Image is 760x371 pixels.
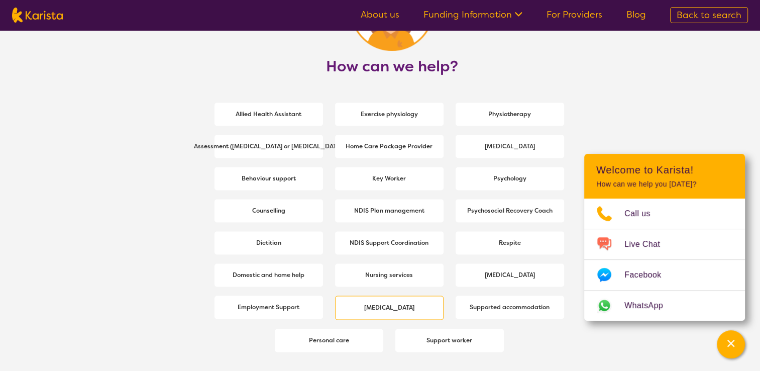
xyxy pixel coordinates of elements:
a: Funding Information [423,9,522,21]
a: Domestic and home help [214,263,323,287]
b: Allied Health Assistant [236,110,301,118]
a: Personal care [275,329,383,352]
b: Support worker [426,336,472,344]
div: Channel Menu [584,154,745,321]
b: NDIS Support Coordination [350,239,428,247]
a: Psychosocial Recovery Coach [456,199,564,222]
b: Counselling [252,207,285,215]
a: Support worker [395,329,504,352]
a: Dietitian [214,231,323,254]
span: WhatsApp [624,298,675,313]
ul: Choose channel [584,199,745,321]
a: For Providers [547,9,602,21]
b: [MEDICAL_DATA] [485,271,535,279]
span: Facebook [624,267,673,283]
span: Live Chat [624,237,672,252]
a: NDIS Support Coordination [335,231,444,254]
b: [MEDICAL_DATA] [364,304,414,312]
a: Supported accommodation [456,296,564,319]
a: Blog [626,9,646,21]
b: Behaviour support [242,174,296,182]
b: Assessment ([MEDICAL_DATA] or [MEDICAL_DATA]) [194,142,344,150]
b: Dietitian [256,239,281,247]
b: Psychology [493,174,526,182]
a: Respite [456,231,564,254]
a: NDIS Plan management [335,199,444,222]
a: Home Care Package Provider [335,135,444,158]
a: Allied Health Assistant [214,103,323,126]
a: Psychology [456,167,564,190]
a: Employment Support [214,296,323,319]
b: Home Care Package Provider [346,142,432,150]
a: Exercise physiology [335,103,444,126]
b: Key Worker [372,174,406,182]
a: Assessment ([MEDICAL_DATA] or [MEDICAL_DATA]) [214,135,323,158]
img: Karista logo [12,8,63,23]
a: [MEDICAL_DATA] [335,296,444,320]
p: How can we help you [DATE]? [596,180,733,189]
b: Nursing services [365,271,413,279]
b: Personal care [309,336,349,344]
a: Physiotherapy [456,103,564,126]
b: [MEDICAL_DATA] [485,142,535,150]
a: Back to search [670,7,748,23]
a: Behaviour support [214,167,323,190]
a: Web link opens in a new tab. [584,291,745,321]
a: Counselling [214,199,323,222]
b: Domestic and home help [233,271,304,279]
b: Psychosocial Recovery Coach [467,207,553,215]
a: Nursing services [335,263,444,287]
b: Respite [499,239,521,247]
b: Supported accommodation [470,303,550,311]
a: [MEDICAL_DATA] [456,263,564,287]
h2: How can we help? [199,57,585,75]
a: About us [361,9,399,21]
b: Exercise physiology [361,110,418,118]
button: Channel Menu [717,330,745,358]
b: NDIS Plan management [354,207,424,215]
b: Physiotherapy [488,110,531,118]
a: Key Worker [335,167,444,190]
h2: Welcome to Karista! [596,164,733,176]
span: Back to search [677,9,741,21]
b: Employment Support [238,303,299,311]
a: [MEDICAL_DATA] [456,135,564,158]
span: Call us [624,206,663,221]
